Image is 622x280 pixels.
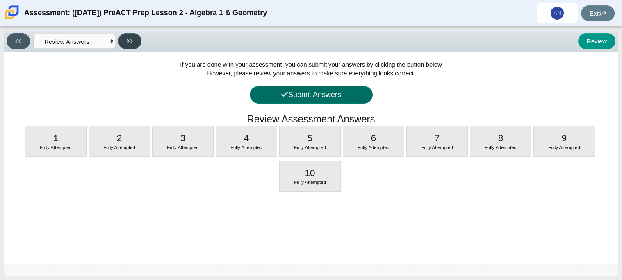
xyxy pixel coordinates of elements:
a: Carmen School of Science & Technology [3,15,21,22]
span: 6 [371,133,376,143]
span: If you are done with your assessment, you can submit your answers by clicking the button below Ho... [180,61,442,77]
div: Assessment: ([DATE]) PreACT Prep Lesson 2 - Algebra 1 & Geometry [24,3,267,23]
h1: Review Assessment Answers [247,112,375,126]
span: 10 [305,168,315,178]
span: Fully Attempted [294,145,326,150]
span: 2 [117,133,122,143]
span: 7 [435,133,440,143]
img: Carmen School of Science & Technology [3,4,21,21]
span: Fully Attempted [421,145,453,150]
span: Fully Attempted [40,145,72,150]
span: 9 [562,133,567,143]
span: Fully Attempted [485,145,517,150]
a: Exit [581,5,615,21]
span: 3 [180,133,186,143]
span: 5 [308,133,313,143]
button: Review [578,33,615,49]
span: Fully Attempted [103,145,135,150]
span: Fully Attempted [294,180,326,185]
span: Fully Attempted [358,145,390,150]
span: 4 [244,133,249,143]
span: Fully Attempted [167,145,199,150]
button: Submit Answers [250,86,373,104]
span: AN [554,10,561,16]
span: Fully Attempted [548,145,580,150]
span: 1 [53,133,59,143]
span: 8 [498,133,504,143]
span: Fully Attempted [230,145,262,150]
